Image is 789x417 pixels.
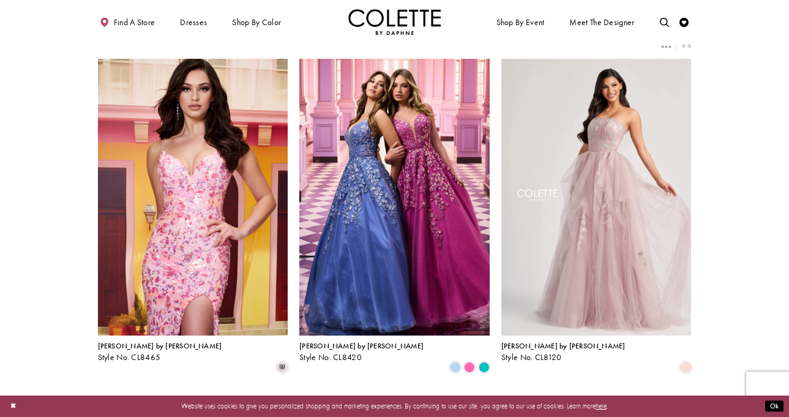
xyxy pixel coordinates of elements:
[501,352,562,363] span: Style No. CL8120
[494,9,547,35] span: Shop By Event
[348,9,441,35] img: Colette by Daphne
[98,342,222,362] div: Colette by Daphne Style No. CL8465
[765,400,783,412] button: Submit Dialog
[450,362,461,373] i: Periwinkle
[277,362,288,373] i: Pink/Multi
[567,9,637,35] a: Meet the designer
[230,9,283,35] span: Shop by color
[299,352,362,363] span: Style No. CL8420
[232,18,281,27] span: Shop by color
[348,9,441,35] a: Visit Home Page
[180,18,207,27] span: Dresses
[299,59,490,336] a: Visit Colette by Daphne Style No. CL8420 Page
[501,341,626,351] span: [PERSON_NAME] by [PERSON_NAME]
[6,398,21,415] button: Close Dialog
[464,362,475,373] i: Pink
[479,362,490,373] i: Jade
[680,362,691,373] i: Blush
[178,9,209,35] span: Dresses
[114,18,155,27] span: Find a store
[596,402,607,410] a: here
[657,9,671,35] a: Toggle search
[299,342,424,362] div: Colette by Daphne Style No. CL8420
[98,59,288,336] a: Visit Colette by Daphne Style No. CL8465 Page
[98,341,222,351] span: [PERSON_NAME] by [PERSON_NAME]
[678,9,692,35] a: Check Wishlist
[501,342,626,362] div: Colette by Daphne Style No. CL8120
[569,18,634,27] span: Meet the designer
[299,341,424,351] span: [PERSON_NAME] by [PERSON_NAME]
[67,400,722,412] p: Website uses cookies to give you personalized shopping and marketing experiences. By continuing t...
[501,59,692,336] a: Visit Colette by Daphne Style No. CL8120 Page
[98,9,157,35] a: Find a store
[98,352,161,363] span: Style No. CL8465
[496,18,545,27] span: Shop By Event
